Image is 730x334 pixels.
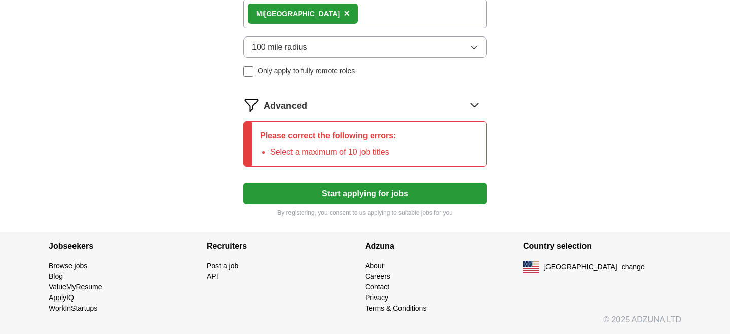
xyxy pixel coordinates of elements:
button: × [344,6,350,21]
span: Only apply to fully remote roles [258,66,355,77]
img: filter [243,97,260,113]
button: change [622,262,645,272]
a: Blog [49,272,63,280]
p: By registering, you consent to us applying to suitable jobs for you [243,208,487,217]
a: Contact [365,283,389,291]
a: Privacy [365,293,388,302]
a: ApplyIQ [49,293,74,302]
li: Select a maximum of 10 job titles [270,146,396,158]
p: Please correct the following errors: [260,130,396,142]
span: [GEOGRAPHIC_DATA] [543,262,617,272]
strong: Mi [256,10,264,18]
a: WorkInStartups [49,304,97,312]
span: 100 mile radius [252,41,307,53]
span: × [344,8,350,19]
div: © 2025 ADZUNA LTD [41,314,689,334]
a: About [365,262,384,270]
button: Start applying for jobs [243,183,487,204]
input: Only apply to fully remote roles [243,66,253,77]
h4: Country selection [523,232,681,261]
span: Advanced [264,99,307,113]
img: US flag [523,261,539,273]
a: Post a job [207,262,238,270]
a: Browse jobs [49,262,87,270]
a: ValueMyResume [49,283,102,291]
a: Terms & Conditions [365,304,426,312]
button: 100 mile radius [243,36,487,58]
a: Careers [365,272,390,280]
div: [GEOGRAPHIC_DATA] [256,9,340,19]
a: API [207,272,218,280]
